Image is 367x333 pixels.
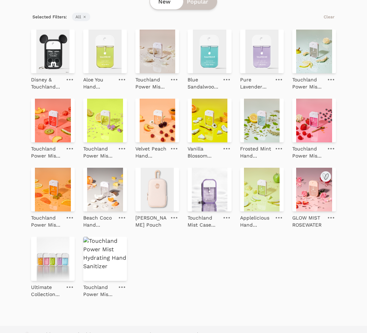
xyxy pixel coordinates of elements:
button: Clear [322,13,336,21]
p: Touchland Power Mist [GEOGRAPHIC_DATA] [31,214,62,228]
img: Disney & Touchland Hand Sanitizer & Holder Set - Special Edition [31,30,75,73]
p: Aloe You Hand Sanitizer [83,76,114,90]
a: Frosted Mint Hand Sanitizer [240,142,271,159]
a: Touchland Mist Case 30ml [188,211,219,228]
img: Beach Coco Hand Sanitizer [83,168,127,211]
a: Touchland Power Mist [GEOGRAPHIC_DATA] [31,211,62,228]
img: Touchland Power Mist Wild Watermelon [31,99,75,142]
p: GLOW MIST ROSEWATER [292,214,323,228]
p: Velvet Peach Hand Sanitizer [135,145,166,159]
img: Pure Lavender Hand Sanitizer [240,30,284,73]
a: Touchland Power Mist [PERSON_NAME] [PERSON_NAME] [292,142,323,159]
img: Touchland Power Mist Unscented [135,30,179,73]
p: Touchland Power Mist Unscented [135,76,166,90]
a: Touchland Power Mist Unscented [135,73,166,90]
p: Touchland Power Mist [PERSON_NAME] [PERSON_NAME] [292,145,323,159]
img: Vanilla Blossom Hand Sanitizer [188,99,231,142]
p: Blue Sandalwood Hand Sanitizer [188,76,219,90]
a: [PERSON_NAME] Pouch [135,211,166,228]
p: [PERSON_NAME] Pouch [135,214,166,228]
img: Applelicious Hand Sanitizer [240,168,284,211]
img: Touchland Power Mist Berry Bliss [292,99,336,142]
img: Aloe You Hand Sanitizer [83,30,127,73]
p: Disney & Touchland Hand Sanitizer & Holder Set - Special Edition [31,76,62,90]
a: Touchland Power Mist Lemon Lime Spritz [83,142,114,159]
img: Velvet Peach Hand Sanitizer [135,99,179,142]
p: Touchland Power Mist Rainwater [292,76,323,90]
img: GLOW MIST ROSEWATER [292,168,336,211]
a: Touchland Power Mist Hydrating Hand Sanitizer [83,281,114,298]
p: Beach Coco Hand Sanitizer [83,214,114,228]
p: Pure Lavender Hand Sanitizer [240,76,271,90]
img: Touchland Mist Case 30ml [188,168,231,211]
img: Touchland Power Mist Rainwater [292,30,336,73]
p: Touchland Power Mist Hydrating Hand Sanitizer [83,284,114,298]
p: Frosted Mint Hand Sanitizer [240,145,271,159]
a: Velvet Peach Hand Sanitizer [135,142,166,159]
img: Touchette Pouch [135,168,179,211]
a: Beach Coco Hand Sanitizer [83,211,114,228]
p: Touchland Mist Case 30ml [188,214,219,228]
p: Touchland Power Mist Lemon Lime Spritz [83,145,114,159]
a: Vanilla Blossom Hand Sanitizer [188,142,219,159]
img: Touchland Power Mist Hydrating Hand Sanitizer [83,237,127,280]
a: GLOW MIST ROSEWATER [292,211,323,228]
span: Selected Filters: [31,13,68,21]
img: Touchland Power Mist Lemon Lime Spritz [83,99,127,142]
a: Applelicious Hand Sanitizer [240,211,271,228]
p: Touchland Power Mist Wild Watermelon [31,145,62,159]
a: Pure Lavender Hand Sanitizer [240,73,271,90]
img: Blue Sandalwood Hand Sanitizer [188,30,231,73]
a: Touchland Power Mist Wild Watermelon [31,142,62,159]
img: Ultimate Collection Power Mist Bundle - Touchland [31,237,75,280]
a: Touchland Power Mist Rainwater [292,73,323,90]
img: Frosted Mint Hand Sanitizer [240,99,284,142]
a: Disney & Touchland Hand Sanitizer & Holder Set - Special Edition [31,73,62,90]
p: Vanilla Blossom Hand Sanitizer [188,145,219,159]
span: All [72,13,90,21]
p: Ultimate Collection Power Mist Bundle - Touchland [31,284,62,298]
a: Blue Sandalwood Hand Sanitizer [188,73,219,90]
img: Touchland Power Mist Citrus Grove [31,168,75,211]
a: Aloe You Hand Sanitizer [83,73,114,90]
p: Applelicious Hand Sanitizer [240,214,271,228]
a: Ultimate Collection Power Mist Bundle - Touchland [31,281,62,298]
